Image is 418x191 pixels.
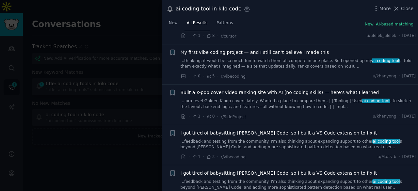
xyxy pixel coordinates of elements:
span: u/ulelek_ulelek [366,33,396,39]
span: 0 [206,114,215,119]
span: · [203,113,204,120]
span: 8 [206,33,215,39]
span: r/SideProject [221,115,246,119]
span: 1 [192,33,200,39]
button: Close [393,5,413,12]
a: ...thinking: it would be so much fun to watch them all compete in one place. So I opened up myai ... [181,58,416,70]
span: · [188,73,190,80]
span: u/khanyong [373,114,396,119]
a: ...feedback and testing from the community. I'm also thinking about expanding support to otherai ... [181,179,416,190]
a: I got tired of babysitting [PERSON_NAME] Code, so I built a VS Code extension to fix it [181,130,377,136]
span: 1 [192,114,200,119]
span: ai coding tool [372,179,400,184]
span: 0 [192,73,200,79]
span: [DATE] [402,154,416,160]
span: · [399,154,400,160]
span: 3 [206,154,215,160]
a: Patterns [214,18,235,31]
a: All Results [185,18,210,31]
span: · [203,33,204,40]
span: · [399,114,400,119]
span: · [188,153,190,160]
span: · [188,33,190,40]
span: More [379,5,391,12]
span: · [203,73,204,80]
span: u/Maas_b [378,154,396,160]
span: 1 [192,154,200,160]
span: · [203,153,204,160]
span: · [399,73,400,79]
span: r/vibecoding [221,155,246,159]
span: [DATE] [402,73,416,79]
span: Patterns [217,20,233,26]
span: ai coding tool [372,58,400,63]
span: [DATE] [402,33,416,39]
span: · [188,113,190,120]
span: · [217,113,218,120]
span: · [217,153,218,160]
span: ai coding tool [372,139,400,144]
a: New [167,18,180,31]
span: 5 [206,73,215,79]
span: ai coding tool [362,99,390,103]
a: Built a K-pop cover video ranking site with AI (no coding skills) — here’s what I learned [181,89,379,96]
span: Close [401,5,413,12]
button: More [373,5,391,12]
button: New: AI-based matching [365,22,413,27]
span: r/cursor [221,34,236,39]
span: All Results [187,20,207,26]
span: [DATE] [402,114,416,119]
a: My first vibe coding project — and I still can’t believe I made this [181,49,329,56]
span: · [217,33,218,40]
span: · [399,33,400,39]
span: r/vibecoding [221,74,246,79]
a: ... pro-level Golden K-pop covers lately. Wanted a place to compare them. | | Tooling | Usedai co... [181,98,416,110]
span: · [217,73,218,80]
a: I got tired of babysitting [PERSON_NAME] Code, so I built a VS Code extension to fix it [181,170,377,177]
div: ai coding tool in kilo code [176,5,241,13]
span: u/khanyong [373,73,396,79]
a: ...feedback and testing from the community. I'm also thinking about expanding support to otherai ... [181,139,416,150]
span: New [169,20,178,26]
